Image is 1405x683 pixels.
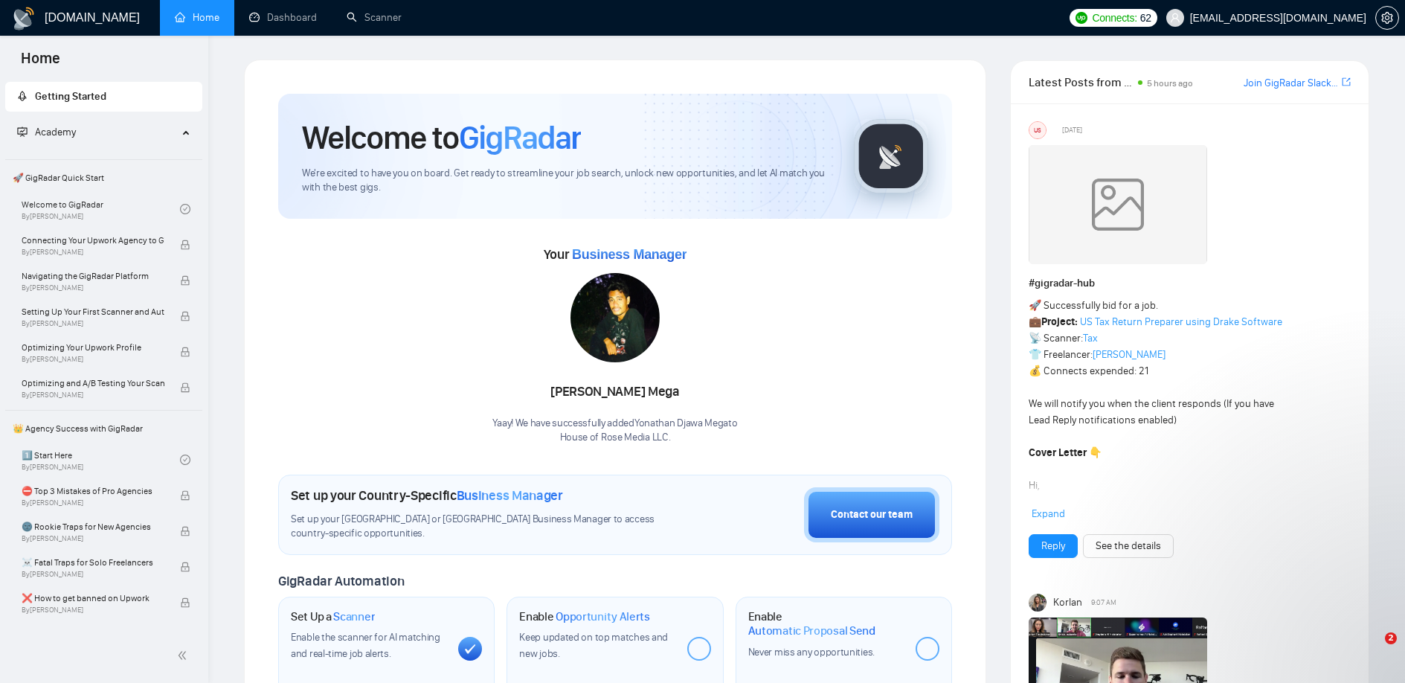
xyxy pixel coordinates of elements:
iframe: Intercom live chat [1354,632,1390,668]
span: Scanner [333,609,375,624]
span: By [PERSON_NAME] [22,355,164,364]
span: Automatic Proposal Send [748,623,875,638]
span: Navigating the GigRadar Platform [22,269,164,283]
span: lock [180,311,190,321]
span: By [PERSON_NAME] [22,498,164,507]
span: 62 [1140,10,1151,26]
span: 🌚 Rookie Traps for New Agencies [22,519,164,534]
span: Getting Started [35,90,106,103]
strong: Project: [1041,315,1078,328]
button: Reply [1029,534,1078,558]
span: ☠️ Fatal Traps for Solo Freelancers [22,555,164,570]
span: Set up your [GEOGRAPHIC_DATA] or [GEOGRAPHIC_DATA] Business Manager to access country-specific op... [291,513,680,541]
img: 1706515628899-dllhost_enLDYgehwZ.png [570,273,660,362]
span: rocket [17,91,28,101]
img: logo [12,7,36,31]
div: Yaay! We have successfully added Yonathan Djawa Mega to [492,417,737,445]
span: By [PERSON_NAME] [22,606,164,615]
span: By [PERSON_NAME] [22,319,164,328]
span: lock [180,347,190,357]
span: lock [180,382,190,393]
span: Latest Posts from the GigRadar Community [1029,73,1134,92]
span: export [1342,76,1351,88]
span: By [PERSON_NAME] [22,391,164,400]
span: 2 [1385,632,1397,644]
h1: Set up your Country-Specific [291,487,563,504]
span: user [1170,13,1180,23]
span: By [PERSON_NAME] [22,570,164,579]
span: 😭 Account blocked: what to do? [22,626,164,641]
li: Getting Started [5,82,202,112]
span: fund-projection-screen [17,126,28,137]
a: See the details [1096,538,1161,554]
span: lock [180,240,190,250]
span: Enable the scanner for AI matching and real-time job alerts. [291,631,440,660]
a: Tax [1083,332,1098,344]
span: 🚀 GigRadar Quick Start [7,163,201,193]
span: Opportunity Alerts [556,609,650,624]
a: US Tax Return Preparer using Drake Software [1080,315,1282,328]
span: We're excited to have you on board. Get ready to streamline your job search, unlock new opportuni... [302,167,830,195]
strong: Cover Letter 👇 [1029,446,1102,459]
span: Setting Up Your First Scanner and Auto-Bidder [22,304,164,319]
a: [PERSON_NAME] [1093,348,1166,361]
span: Connects: [1092,10,1136,26]
h1: Welcome to [302,118,581,158]
span: By [PERSON_NAME] [22,283,164,292]
span: check-circle [180,455,190,465]
a: export [1342,75,1351,89]
span: lock [180,490,190,501]
img: Korlan [1029,594,1046,612]
h1: Enable [519,609,650,624]
span: Connecting Your Upwork Agency to GigRadar [22,233,164,248]
span: Home [9,48,72,79]
a: Join GigRadar Slack Community [1244,75,1339,92]
span: Academy [17,126,76,138]
h1: Set Up a [291,609,375,624]
span: lock [180,562,190,572]
p: House of Rose Media LLC . [492,431,737,445]
span: double-left [177,648,192,663]
span: lock [180,275,190,286]
a: setting [1375,12,1399,24]
img: gigradar-logo.png [854,119,928,193]
span: By [PERSON_NAME] [22,248,164,257]
span: Never miss any opportunities. [748,646,875,658]
span: Optimizing and A/B Testing Your Scanner for Better Results [22,376,164,391]
span: Your [544,246,687,263]
span: check-circle [180,204,190,214]
span: 5 hours ago [1147,78,1193,89]
span: setting [1376,12,1398,24]
div: US [1029,122,1046,138]
img: weqQh+iSagEgQAAAABJRU5ErkJggg== [1029,145,1207,264]
span: Expand [1032,507,1065,520]
h1: # gigradar-hub [1029,275,1351,292]
span: 9:07 AM [1091,596,1116,609]
a: Welcome to GigRadarBy[PERSON_NAME] [22,193,180,225]
span: Korlan [1053,594,1082,611]
span: 👑 Agency Success with GigRadar [7,414,201,443]
span: lock [180,526,190,536]
span: GigRadar [459,118,581,158]
div: [PERSON_NAME] Mega [492,379,737,405]
span: Academy [35,126,76,138]
a: 1️⃣ Start HereBy[PERSON_NAME] [22,443,180,476]
button: Contact our team [804,487,939,542]
h1: Enable [748,609,904,638]
span: Keep updated on top matches and new jobs. [519,631,668,660]
a: searchScanner [347,11,402,24]
span: Optimizing Your Upwork Profile [22,340,164,355]
span: Business Manager [457,487,563,504]
span: ⛔ Top 3 Mistakes of Pro Agencies [22,484,164,498]
span: lock [180,597,190,608]
div: Contact our team [831,507,913,523]
span: GigRadar Automation [278,573,404,589]
a: homeHome [175,11,219,24]
button: setting [1375,6,1399,30]
button: See the details [1083,534,1174,558]
a: dashboardDashboard [249,11,317,24]
span: By [PERSON_NAME] [22,534,164,543]
span: [DATE] [1062,124,1082,137]
span: Business Manager [572,247,687,262]
a: Reply [1041,538,1065,554]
